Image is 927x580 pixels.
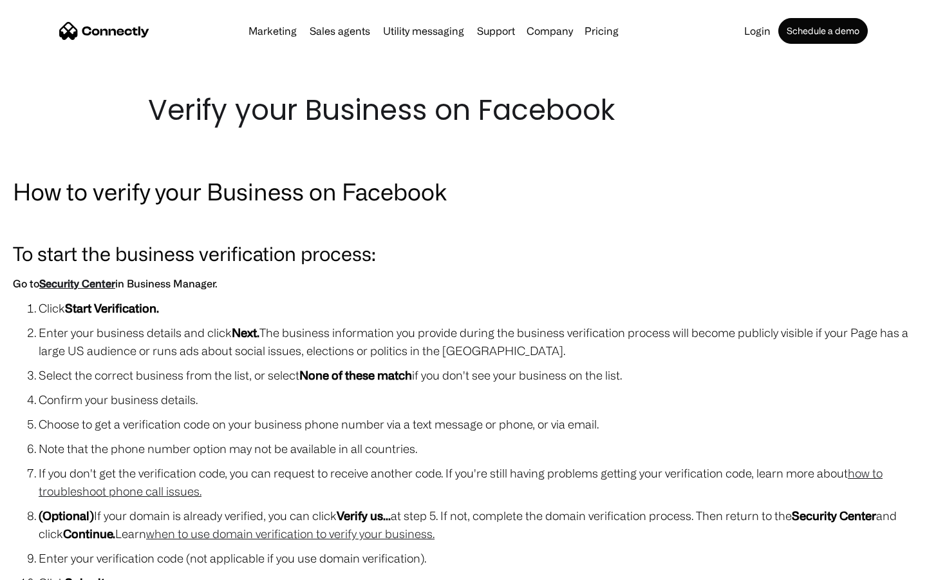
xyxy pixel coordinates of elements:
ul: Language list [26,557,77,575]
a: Support [472,26,520,36]
li: Enter your business details and click The business information you provide during the business ve... [39,324,914,360]
a: Schedule a demo [778,18,868,44]
a: Login [739,26,776,36]
strong: (Optional) [39,509,94,522]
li: Note that the phone number option may not be available in all countries. [39,440,914,458]
h3: To start the business verification process: [13,238,914,268]
a: Utility messaging [378,26,469,36]
a: Pricing [579,26,624,36]
strong: Start Verification. [65,302,159,314]
h6: Go to in Business Manager. [13,275,914,293]
a: home [59,21,149,41]
a: when to use domain verification to verify your business. [146,527,435,540]
strong: Security Center [792,509,876,522]
aside: Language selected: English [13,557,77,575]
p: ‍ [13,214,914,232]
div: Company [527,22,573,40]
li: Click [39,299,914,317]
strong: Verify us... [337,509,391,522]
a: Sales agents [304,26,375,36]
div: Company [523,22,577,40]
li: If you don't get the verification code, you can request to receive another code. If you're still ... [39,464,914,500]
h2: How to verify your Business on Facebook [13,175,914,208]
li: Enter your verification code (not applicable if you use domain verification). [39,549,914,567]
h1: Verify your Business on Facebook [148,90,779,130]
li: Confirm your business details. [39,391,914,409]
strong: Continue. [63,527,115,540]
li: If your domain is already verified, you can click at step 5. If not, complete the domain verifica... [39,507,914,543]
li: Select the correct business from the list, or select if you don't see your business on the list. [39,366,914,384]
strong: Next. [232,326,259,339]
a: Marketing [243,26,302,36]
a: Security Center [39,278,115,289]
li: Choose to get a verification code on your business phone number via a text message or phone, or v... [39,415,914,433]
strong: None of these match [299,369,412,382]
